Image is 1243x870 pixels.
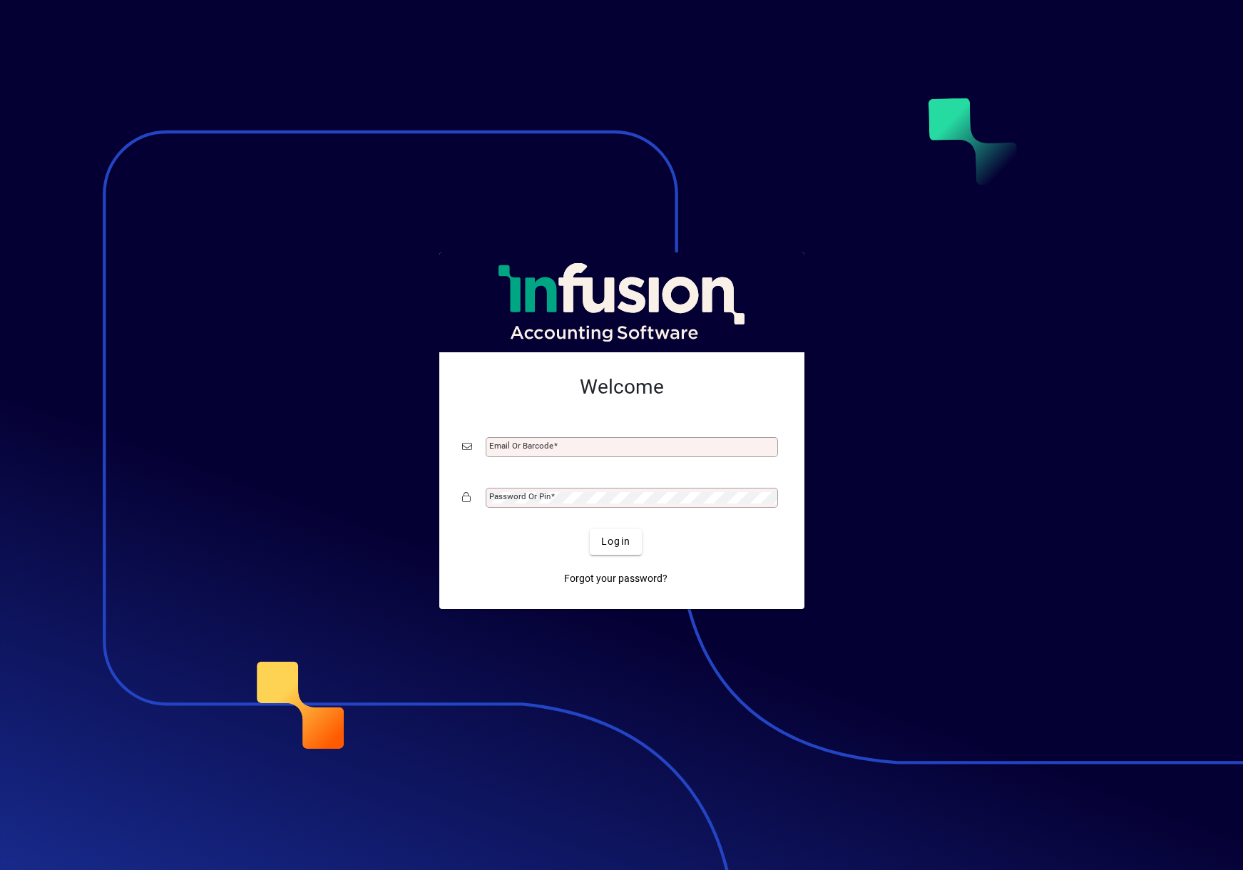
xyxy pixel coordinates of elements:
[489,491,551,501] mat-label: Password or Pin
[601,534,630,549] span: Login
[489,441,553,451] mat-label: Email or Barcode
[590,529,642,555] button: Login
[558,566,673,592] a: Forgot your password?
[462,375,782,399] h2: Welcome
[564,571,667,586] span: Forgot your password?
